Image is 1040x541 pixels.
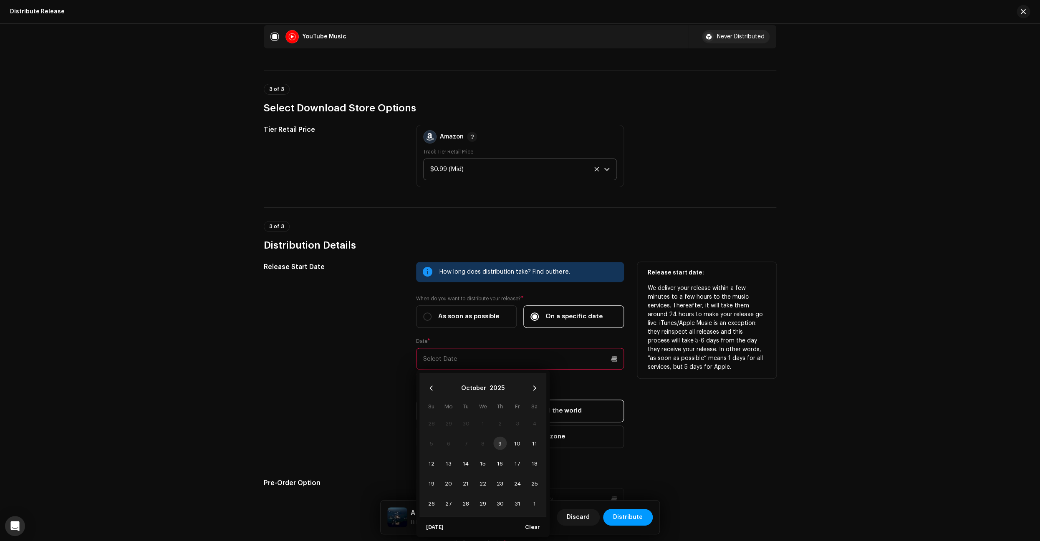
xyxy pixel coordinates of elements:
label: Date [416,338,430,345]
span: Sa [531,403,537,409]
span: Clear [525,518,540,535]
td: 28 [423,413,440,433]
span: 1 [528,496,541,510]
h5: Release Start Date [264,262,403,272]
td: 1 [525,493,543,513]
td: 18 [525,453,543,473]
div: YouTube Music [302,34,346,40]
span: 12 [424,456,438,470]
td: 11 [525,433,543,453]
td: 12 [423,453,440,473]
div: Choose Date [416,370,550,537]
td: 24 [508,473,525,493]
div: Amazon [440,133,464,140]
button: Discard [557,509,600,526]
td: 22 [474,473,491,493]
span: 14 [459,456,472,470]
td: 14 [457,453,474,473]
td: 27 [440,493,457,513]
td: 23 [491,473,508,493]
span: Discard [567,509,590,526]
td: 7 [457,433,474,453]
td: 31 [508,493,525,513]
td: 20 [440,473,457,493]
span: here [555,269,569,275]
span: 25 [528,476,541,490]
td: 1 [474,413,491,433]
p: We deliver your release within a few minutes to a few hours to the music services. Thereafter, it... [647,284,766,372]
td: 5 [423,433,440,453]
span: 3 of 3 [269,87,284,92]
h5: Pre-Order Option [264,478,403,488]
img: ff660a4c-37be-4381-8f56-5e3a7ae99af6 [387,507,407,527]
td: 17 [508,453,525,473]
span: 19 [424,476,438,490]
td: 29 [474,493,491,513]
span: 24 [510,476,524,490]
td: 9 [491,433,508,453]
td: 13 [440,453,457,473]
button: Next Month [526,380,543,396]
label: When do you want to distribute your release? [416,295,624,302]
button: [DATE] [419,520,450,533]
span: 17 [510,456,524,470]
td: 8 [474,433,491,453]
div: dropdown trigger [604,159,610,180]
span: [DATE] [426,518,444,535]
td: 4 [525,413,543,433]
input: Select Date [416,348,624,370]
div: Never Distributed [717,34,765,40]
span: Fr [515,403,520,409]
span: 22 [476,476,490,490]
td: 28 [457,493,474,513]
span: 11 [528,436,541,450]
td: 30 [491,493,508,513]
td: 21 [457,473,474,493]
h5: Tier Retail Price [264,125,403,135]
button: Choose Month [461,381,486,395]
span: Th [497,403,503,409]
td: 2 [491,413,508,433]
div: How long does distribution take? Find out . [439,267,617,277]
span: 15 [476,456,490,470]
button: Previous Month [423,380,439,396]
div: Open Intercom Messenger [5,516,25,536]
span: 16 [493,456,507,470]
span: We [479,403,487,409]
td: 3 [508,413,525,433]
span: As soon as possible [438,312,499,321]
span: Distribute [613,509,643,526]
span: 3 of 3 [269,224,284,229]
button: Clear [518,520,546,533]
h3: Distribution Details [264,239,776,252]
td: 25 [525,473,543,493]
td: 15 [474,453,491,473]
td: 26 [423,493,440,513]
span: Mo [444,403,452,409]
td: 19 [423,473,440,493]
span: 27 [442,496,455,510]
td: 16 [491,453,508,473]
span: 28 [459,496,472,510]
span: Su [428,403,434,409]
span: 20 [442,476,455,490]
div: $0.99 (Mid) [430,159,591,180]
td: 29 [440,413,457,433]
span: Tu [463,403,468,409]
td: 10 [508,433,525,453]
span: On a specific date [545,312,603,321]
span: 10 [510,436,524,450]
span: 30 [493,496,507,510]
label: Track Tier Retail Price [423,148,473,155]
h3: Select Download Store Options [264,101,776,115]
span: [object Object] [430,159,604,180]
span: 31 [510,496,524,510]
td: 6 [440,433,457,453]
p: Release start date: [647,269,766,277]
td: 30 [457,413,474,433]
div: Distribute Release [10,8,65,15]
span: 29 [476,496,490,510]
span: 23 [493,476,507,490]
h5: A Spark of Discovery [411,508,479,518]
span: 13 [442,456,455,470]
